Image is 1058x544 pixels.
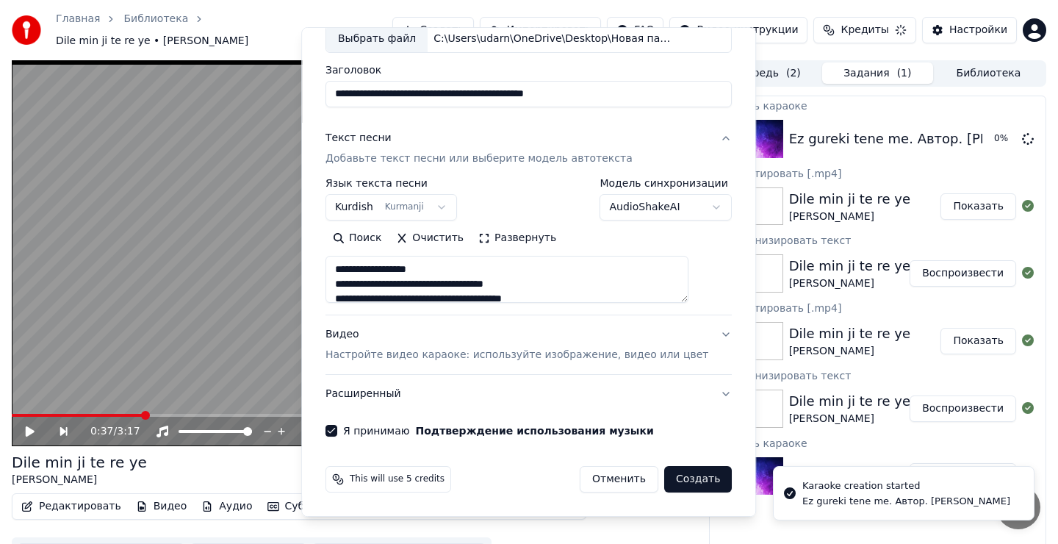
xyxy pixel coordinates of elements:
button: Поиск [325,226,389,250]
button: Текст песниДобавьте текст песни или выберите модель автотекста [325,119,732,178]
button: Развернуть [471,226,564,250]
label: Модель синхронизации [600,178,733,188]
span: This will use 5 credits [350,473,445,485]
div: Текст песниДобавьте текст песни или выберите модель автотекста [325,178,732,315]
button: Очистить [389,226,472,250]
button: Создать [664,466,732,493]
button: Расширенный [325,375,732,413]
div: Текст песни [325,131,392,146]
button: Отменить [580,466,658,493]
button: Я принимаю [416,426,654,436]
p: Добавьте текст песни или выберите модель автотекста [325,151,633,166]
div: Видео [325,327,708,362]
button: ВидеоНастройте видео караоке: используйте изображение, видео или цвет [325,315,732,374]
p: Настройте видео караоке: используйте изображение, видео или цвет [325,348,708,362]
label: Заголовок [325,65,732,75]
div: Выбрать файл [326,26,428,52]
div: C:\Users\udarn\OneDrive\Desktop\Новая папка\Ez gureki tene me. Автор.[PERSON_NAME].mp4 [428,32,677,46]
label: Язык текста песни [325,178,457,188]
label: Я принимаю [343,426,654,436]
